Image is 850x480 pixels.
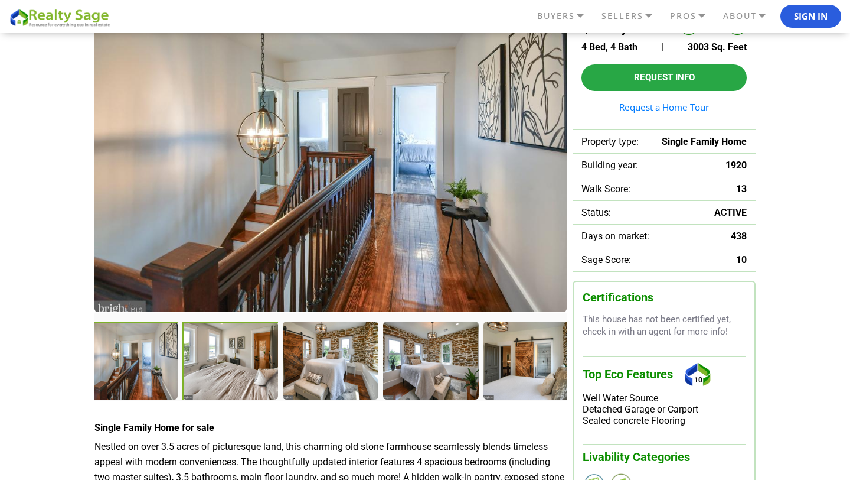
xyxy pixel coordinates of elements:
[736,254,747,265] span: 10
[581,41,637,53] span: 4 Bed, 4 Bath
[583,291,746,304] h3: Certifications
[583,313,746,339] p: This house has not been certified yet, check in with an agent for more info!
[9,7,115,28] img: REALTY SAGE
[688,41,747,53] span: 3003 Sq. Feet
[581,183,630,194] span: Walk Score:
[682,357,714,393] div: 10
[581,254,631,265] span: Sage Score:
[725,160,747,171] span: 1920
[581,160,638,171] span: Building year:
[662,41,664,53] span: |
[94,422,567,433] h4: Single Family Home for sale
[599,6,667,26] a: SELLERS
[731,231,747,242] span: 438
[581,136,639,147] span: Property type:
[581,231,649,242] span: Days on market:
[720,6,780,26] a: ABOUT
[667,6,720,26] a: PROS
[780,5,841,28] button: Sign In
[736,183,747,194] span: 13
[714,207,747,218] span: ACTIVE
[581,207,611,218] span: Status:
[581,64,747,91] button: Request Info
[662,136,747,147] span: Single Family Home
[583,356,746,393] h3: Top Eco Features
[534,6,599,26] a: BUYERS
[583,444,746,464] h3: Livability Categories
[583,393,746,426] div: Well Water Source Detached Garage or Carport Sealed concrete Flooring
[581,103,747,112] a: Request a Home Tour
